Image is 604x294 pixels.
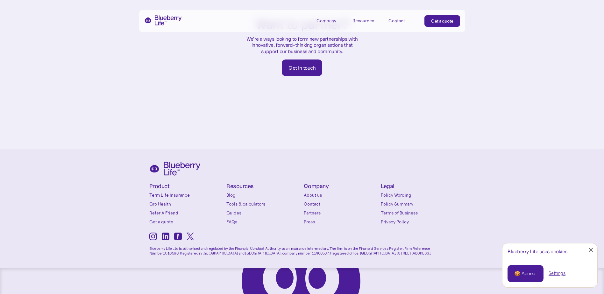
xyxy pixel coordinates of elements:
a: Term Life Insurance [149,192,224,198]
h4: Legal [381,183,455,189]
div: Resources [352,18,374,24]
a: Partners [304,210,378,216]
div: 🍪 Accept [514,270,537,277]
a: Terms of Business [381,210,455,216]
div: Resources [352,15,381,26]
a: Blog [226,192,301,198]
a: 1016598 [163,251,179,255]
p: Blueberry Life Ltd is authorised and regulated by the Financial Conduct Authority as an Insurance... [149,242,455,255]
p: We’re always looking to form new partnerships with innovative, forward-thinking organisations tha... [245,36,359,54]
div: Get a quote [431,18,453,24]
a: Get a quote [149,219,224,225]
a: Privacy Policy [381,219,455,225]
a: Guides [226,210,301,216]
div: Company [316,18,336,24]
h4: Product [149,183,224,189]
a: Settings [549,270,565,277]
a: 🍪 Accept [508,265,544,282]
a: Contact [388,15,417,26]
a: Refer A Friend [149,210,224,216]
h4: Company [304,183,378,189]
a: Close Cookie Popup [585,243,597,256]
a: Contact [304,201,378,207]
div: Get in touch [288,65,316,71]
a: Get a quote [424,15,460,27]
a: Press [304,219,378,225]
a: FAQs [226,219,301,225]
a: Get in touch [282,59,322,76]
a: Gro Health [149,201,224,207]
h4: Resources [226,183,301,189]
div: Contact [388,18,405,24]
div: Company [316,15,345,26]
a: Policy Wording [381,192,455,198]
a: Tools & calculators [226,201,301,207]
a: Policy Summary [381,201,455,207]
div: Blueberry Life uses cookies [508,248,592,255]
a: home [144,15,182,25]
a: About us [304,192,378,198]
